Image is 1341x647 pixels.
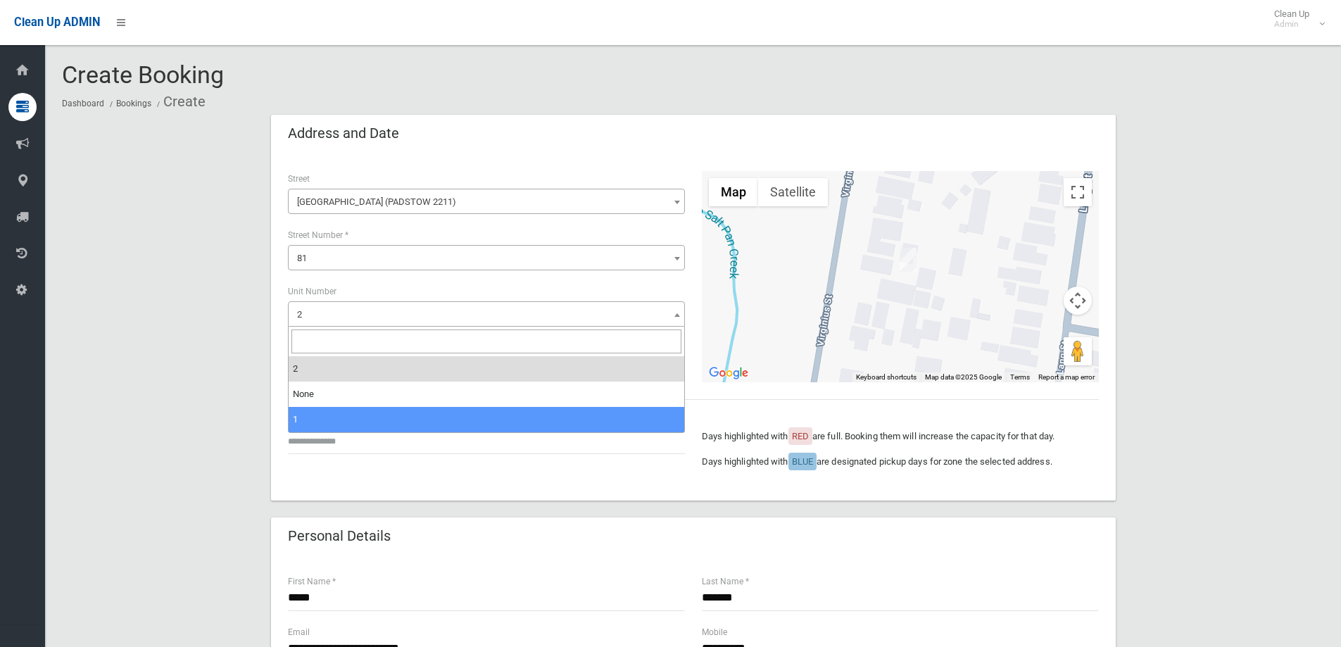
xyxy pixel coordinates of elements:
[153,89,206,115] li: Create
[291,249,681,268] span: 81
[271,120,416,147] header: Address and Date
[1010,373,1030,381] a: Terms (opens in new tab)
[14,15,100,29] span: Clean Up ADMIN
[288,245,685,270] span: 81
[709,178,758,206] button: Show street map
[925,373,1002,381] span: Map data ©2025 Google
[1267,8,1323,30] span: Clean Up
[288,301,685,327] span: 2
[702,428,1099,445] p: Days highlighted with are full. Booking them will increase the capacity for that day.
[297,253,307,263] span: 81
[291,305,681,325] span: 2
[62,99,104,108] a: Dashboard
[1064,178,1092,206] button: Toggle fullscreen view
[293,414,298,425] span: 1
[1274,19,1309,30] small: Admin
[62,61,224,89] span: Create Booking
[705,364,752,382] a: Open this area in Google Maps (opens a new window)
[856,372,917,382] button: Keyboard shortcuts
[288,189,685,214] span: Virginius Street (PADSTOW 2211)
[271,522,408,550] header: Personal Details
[1064,337,1092,365] button: Drag Pegman onto the map to open Street View
[293,363,298,374] span: 2
[758,178,828,206] button: Show satellite imagery
[705,364,752,382] img: Google
[900,248,917,272] div: 2/81 Virginius Street, PADSTOW NSW 2211
[1064,287,1092,315] button: Map camera controls
[293,389,314,399] span: None
[792,456,813,467] span: BLUE
[702,453,1099,470] p: Days highlighted with are designated pickup days for zone the selected address.
[291,192,681,212] span: Virginius Street (PADSTOW 2211)
[116,99,151,108] a: Bookings
[297,309,302,320] span: 2
[792,431,809,441] span: RED
[1038,373,1095,381] a: Report a map error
